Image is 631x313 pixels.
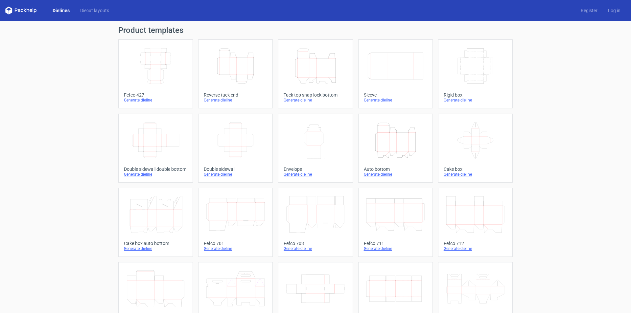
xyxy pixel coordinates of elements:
a: Tuck top snap lock bottomGenerate dieline [278,39,353,108]
div: Fefco 712 [444,241,507,246]
a: Fefco 712Generate dieline [438,188,513,257]
a: Diecut layouts [75,7,114,14]
div: Generate dieline [284,98,347,103]
div: Generate dieline [444,98,507,103]
a: Cake box auto bottomGenerate dieline [118,188,193,257]
div: Reverse tuck end [204,92,267,98]
div: Generate dieline [284,246,347,251]
div: Double sidewall double bottom [124,167,187,172]
div: Fefco 703 [284,241,347,246]
div: Generate dieline [284,172,347,177]
a: Fefco 703Generate dieline [278,188,353,257]
a: Reverse tuck endGenerate dieline [198,39,273,108]
div: Fefco 427 [124,92,187,98]
div: Generate dieline [124,98,187,103]
div: Rigid box [444,92,507,98]
a: Rigid boxGenerate dieline [438,39,513,108]
div: Fefco 711 [364,241,427,246]
div: Envelope [284,167,347,172]
div: Sleeve [364,92,427,98]
div: Generate dieline [444,246,507,251]
a: EnvelopeGenerate dieline [278,114,353,183]
div: Generate dieline [364,172,427,177]
a: Dielines [47,7,75,14]
div: Cake box [444,167,507,172]
a: Fefco 711Generate dieline [358,188,433,257]
h1: Product templates [118,26,513,34]
div: Generate dieline [204,246,267,251]
div: Generate dieline [364,246,427,251]
a: Double sidewall double bottomGenerate dieline [118,114,193,183]
div: Tuck top snap lock bottom [284,92,347,98]
div: Auto bottom [364,167,427,172]
div: Generate dieline [124,246,187,251]
div: Generate dieline [364,98,427,103]
a: Fefco 427Generate dieline [118,39,193,108]
div: Generate dieline [444,172,507,177]
div: Fefco 701 [204,241,267,246]
a: Auto bottomGenerate dieline [358,114,433,183]
div: Double sidewall [204,167,267,172]
a: SleeveGenerate dieline [358,39,433,108]
div: Generate dieline [204,172,267,177]
a: Fefco 701Generate dieline [198,188,273,257]
a: Log in [603,7,626,14]
a: Register [575,7,603,14]
a: Double sidewallGenerate dieline [198,114,273,183]
div: Generate dieline [204,98,267,103]
div: Cake box auto bottom [124,241,187,246]
div: Generate dieline [124,172,187,177]
a: Cake boxGenerate dieline [438,114,513,183]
